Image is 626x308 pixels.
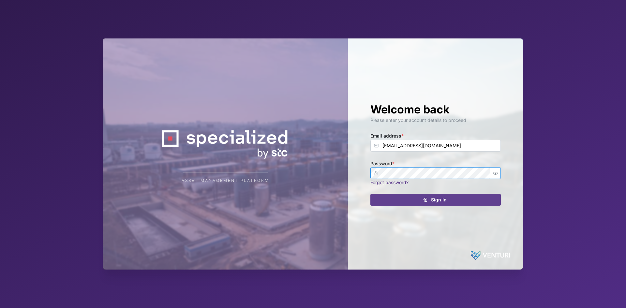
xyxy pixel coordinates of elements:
div: Please enter your account details to proceed [370,117,501,124]
label: Email address [370,132,404,139]
input: Enter your email [370,140,501,152]
button: Sign In [370,194,501,206]
img: Powered by: Venturi [471,249,510,262]
label: Password [370,160,395,167]
a: Forgot password? [370,180,409,185]
h1: Welcome back [370,102,501,117]
span: Sign In [431,194,447,205]
img: Company Logo [160,125,291,164]
div: Asset Management Platform [182,178,269,184]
